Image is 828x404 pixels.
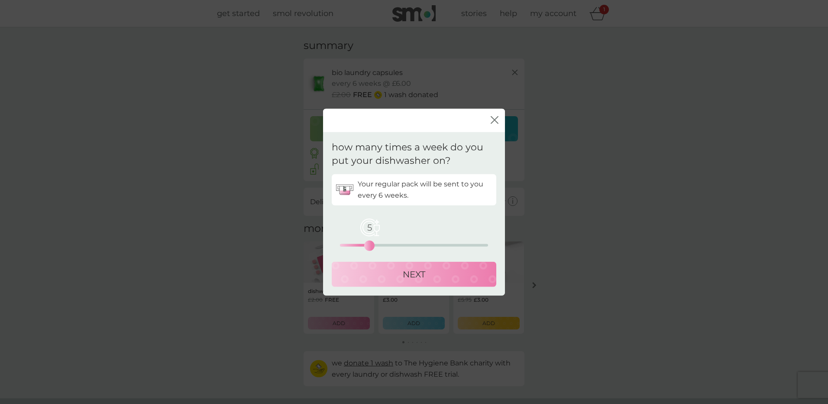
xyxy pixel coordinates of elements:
span: 5 [359,216,380,238]
p: how many times a week do you put your dishwasher on? [332,141,496,168]
p: Your regular pack will be sent to you every 6 weeks. [358,179,492,201]
button: NEXT [332,261,496,287]
button: close [491,116,498,125]
p: NEXT [403,267,425,281]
